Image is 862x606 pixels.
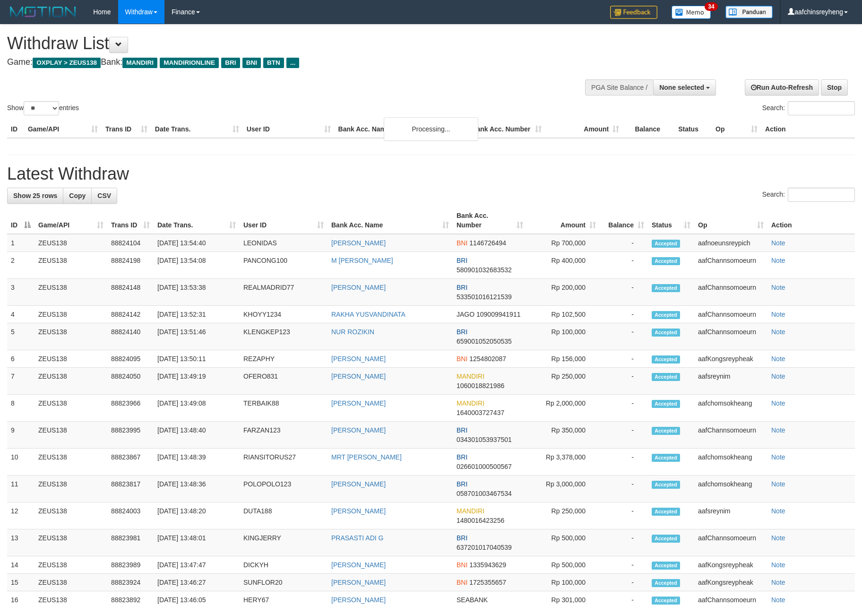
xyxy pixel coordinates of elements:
[600,529,648,556] td: -
[7,502,34,529] td: 12
[154,306,240,323] td: [DATE] 13:52:31
[600,422,648,449] td: -
[331,328,374,336] a: NUR ROZIKIN
[154,395,240,422] td: [DATE] 13:49:08
[7,5,79,19] img: MOTION_logo.png
[600,207,648,234] th: Balance: activate to sort column ascending
[154,279,240,306] td: [DATE] 13:53:38
[240,368,328,395] td: OFERO831
[107,529,154,556] td: 88823981
[694,476,767,502] td: aafchomsokheang
[610,6,657,19] img: Feedback.jpg
[34,323,107,350] td: ZEUS138
[107,502,154,529] td: 88824003
[527,368,600,395] td: Rp 250,000
[600,476,648,502] td: -
[7,395,34,422] td: 8
[652,562,680,570] span: Accepted
[13,192,57,199] span: Show 25 rows
[457,561,467,569] span: BNI
[107,395,154,422] td: 88823966
[384,117,478,141] div: Processing...
[240,476,328,502] td: POLOPOLO123
[457,293,512,301] span: Copy 533501016121539 to clipboard
[107,476,154,502] td: 88823817
[600,350,648,368] td: -
[335,121,468,138] th: Bank Acc. Name
[331,284,386,291] a: [PERSON_NAME]
[694,449,767,476] td: aafchomsokheang
[694,234,767,252] td: aafnoeunsreypich
[240,395,328,422] td: TERBAIK88
[694,368,767,395] td: aafsreynim
[652,240,680,248] span: Accepted
[240,252,328,279] td: PANCONG100
[527,502,600,529] td: Rp 250,000
[69,192,86,199] span: Copy
[653,79,716,95] button: None selected
[771,507,785,515] a: Note
[154,574,240,591] td: [DATE] 13:46:27
[331,596,386,604] a: [PERSON_NAME]
[240,279,328,306] td: REALMADRID77
[91,188,117,204] a: CSV
[771,239,785,247] a: Note
[762,101,855,115] label: Search:
[331,561,386,569] a: [PERSON_NAME]
[107,207,154,234] th: Trans ID: activate to sort column ascending
[527,306,600,323] td: Rp 102,500
[652,373,680,381] span: Accepted
[767,207,855,234] th: Action
[527,476,600,502] td: Rp 3,000,000
[527,422,600,449] td: Rp 350,000
[694,395,767,422] td: aafchomsokheang
[652,311,680,319] span: Accepted
[771,257,785,264] a: Note
[34,252,107,279] td: ZEUS138
[694,574,767,591] td: aafKongsreypheak
[34,422,107,449] td: ZEUS138
[771,453,785,461] a: Note
[331,239,386,247] a: [PERSON_NAME]
[107,422,154,449] td: 88823995
[457,480,467,488] span: BRI
[107,449,154,476] td: 88823867
[694,422,767,449] td: aafChannsomoeurn
[469,355,506,363] span: Copy 1254802087 to clipboard
[107,556,154,574] td: 88823989
[527,207,600,234] th: Amount: activate to sort column ascending
[240,207,328,234] th: User ID: activate to sort column ascending
[7,422,34,449] td: 9
[771,596,785,604] a: Note
[7,476,34,502] td: 11
[652,454,680,462] span: Accepted
[7,252,34,279] td: 2
[771,480,785,488] a: Note
[34,306,107,323] td: ZEUS138
[240,556,328,574] td: DICKYH
[457,426,467,434] span: BRI
[652,355,680,364] span: Accepted
[154,252,240,279] td: [DATE] 13:54:08
[476,311,520,318] span: Copy 109009941911 to clipboard
[7,207,34,234] th: ID: activate to sort column descending
[240,306,328,323] td: KHOYY1234
[240,323,328,350] td: KLENGKEP123
[468,121,545,138] th: Bank Acc. Number
[107,574,154,591] td: 88823924
[788,101,855,115] input: Search:
[7,164,855,183] h1: Latest Withdraw
[331,426,386,434] a: [PERSON_NAME]
[672,6,711,19] img: Button%20Memo.svg
[457,338,512,345] span: Copy 659001052050535 to clipboard
[527,574,600,591] td: Rp 100,000
[457,311,474,318] span: JAGO
[7,279,34,306] td: 3
[7,101,79,115] label: Show entries
[652,329,680,337] span: Accepted
[788,188,855,202] input: Search:
[34,350,107,368] td: ZEUS138
[771,372,785,380] a: Note
[527,234,600,252] td: Rp 700,000
[527,279,600,306] td: Rp 200,000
